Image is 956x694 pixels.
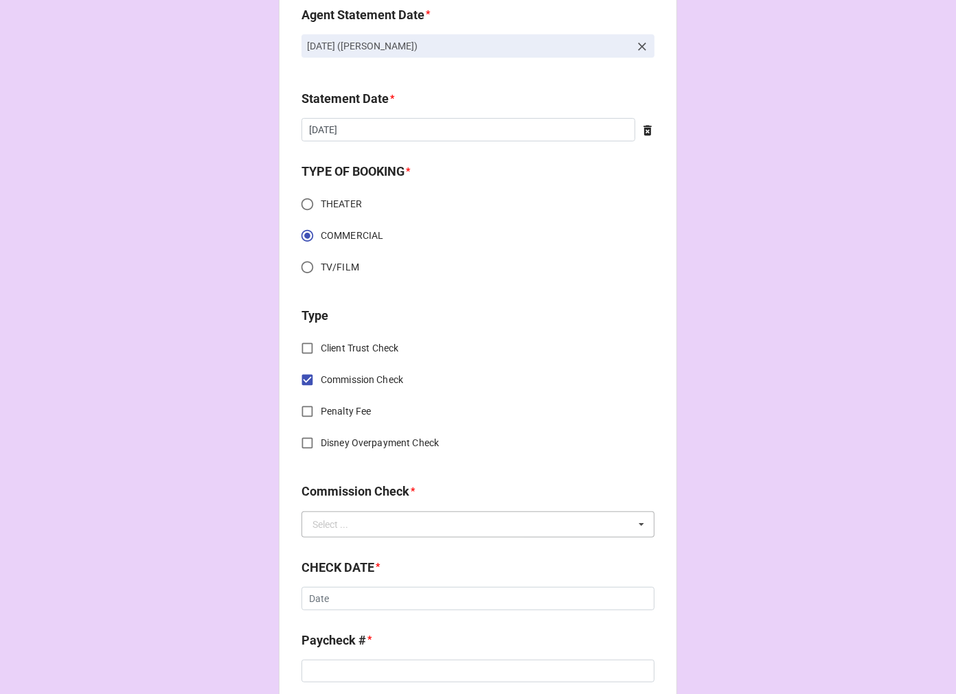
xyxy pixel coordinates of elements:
div: Select ... [312,520,348,529]
span: THEATER [321,197,362,211]
label: Statement Date [301,89,389,108]
input: Date [301,118,635,141]
label: TYPE OF BOOKING [301,162,405,181]
p: [DATE] ([PERSON_NAME]) [307,39,630,53]
span: Client Trust Check [321,341,398,356]
label: CHECK DATE [301,558,374,577]
span: COMMERCIAL [321,229,383,243]
span: Commission Check [321,373,403,387]
input: Date [301,587,655,610]
label: Paycheck # [301,631,366,650]
span: Disney Overpayment Check [321,436,439,450]
label: Commission Check [301,482,409,501]
label: Type [301,306,328,325]
span: Penalty Fee [321,404,371,419]
span: TV/FILM [321,260,359,275]
label: Agent Statement Date [301,5,424,25]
